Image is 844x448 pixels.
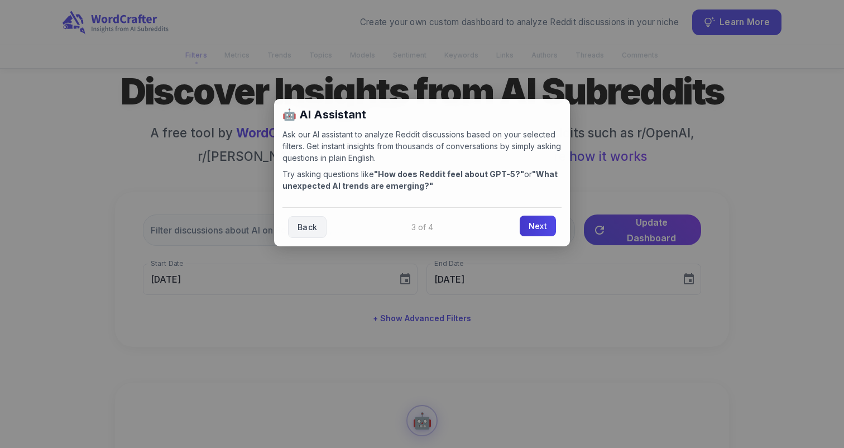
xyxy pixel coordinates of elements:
a: Back [288,216,327,238]
strong: "How does Reddit feel about GPT-5?" [374,169,524,179]
a: Next [520,216,556,236]
p: Ask our AI assistant to analyze Reddit discussions based on your selected filters. Get instant in... [282,128,562,164]
p: Try asking questions like or [282,168,562,192]
h2: 🤖 AI Assistant [282,107,562,122]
